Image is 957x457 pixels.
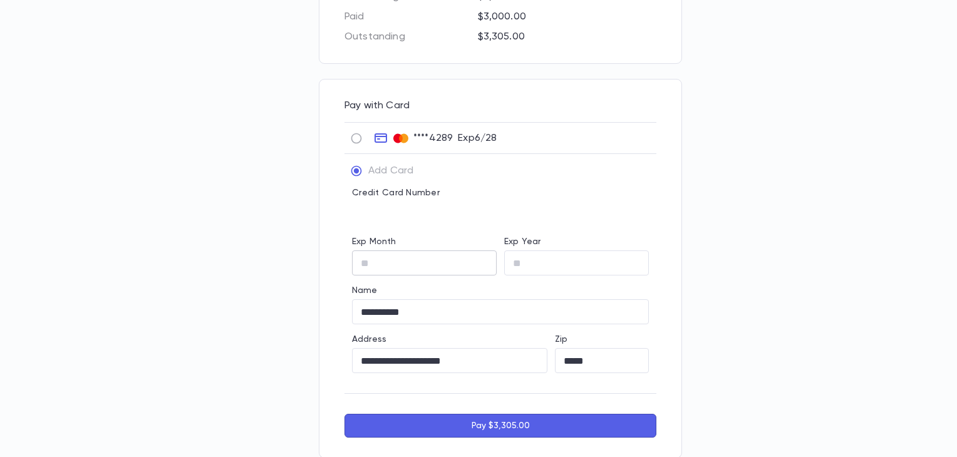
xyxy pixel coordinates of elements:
button: Pay $3,305.00 [344,414,656,438]
p: Credit Card Number [352,188,649,198]
p: $3,305.00 [478,31,656,43]
p: Add Card [368,165,413,177]
label: Address [352,334,386,344]
p: $3,000.00 [478,11,656,23]
p: Pay with Card [344,100,656,112]
label: Name [352,285,378,295]
p: Outstanding [344,31,470,43]
label: Exp Month [352,237,396,247]
iframe: card [352,202,649,227]
label: Exp Year [504,237,541,247]
p: Paid [344,11,470,23]
p: Exp 6 / 28 [458,132,497,145]
label: Zip [555,334,567,344]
